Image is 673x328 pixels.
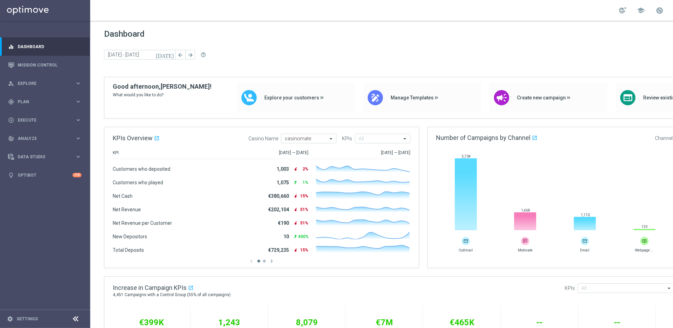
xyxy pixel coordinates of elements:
[8,154,75,160] div: Data Studio
[8,117,82,123] button: play_circle_outline Execute keyboard_arrow_right
[8,44,82,50] button: equalizer Dashboard
[8,99,14,105] i: gps_fixed
[75,117,82,123] i: keyboard_arrow_right
[18,118,75,122] span: Execute
[8,80,14,87] i: person_search
[8,117,14,123] i: play_circle_outline
[18,81,75,86] span: Explore
[8,172,14,178] i: lightbulb
[8,99,82,105] button: gps_fixed Plan keyboard_arrow_right
[8,37,82,56] div: Dashboard
[8,80,75,87] div: Explore
[17,317,38,321] a: Settings
[75,98,82,105] i: keyboard_arrow_right
[8,154,82,160] button: Data Studio keyboard_arrow_right
[18,155,75,159] span: Data Studio
[7,316,13,322] i: settings
[8,135,75,142] div: Analyze
[8,135,14,142] i: track_changes
[8,166,82,184] div: Optibot
[18,56,82,74] a: Mission Control
[8,172,82,178] button: lightbulb Optibot +10
[75,153,82,160] i: keyboard_arrow_right
[8,44,14,50] i: equalizer
[18,166,73,184] a: Optibot
[8,117,75,123] div: Execute
[18,100,75,104] span: Plan
[8,56,82,74] div: Mission Control
[73,173,82,177] div: +10
[75,135,82,142] i: keyboard_arrow_right
[18,136,75,141] span: Analyze
[18,37,82,56] a: Dashboard
[8,81,82,86] button: person_search Explore keyboard_arrow_right
[8,62,82,68] button: Mission Control
[637,7,645,14] span: school
[8,136,82,141] button: track_changes Analyze keyboard_arrow_right
[75,80,82,87] i: keyboard_arrow_right
[8,99,75,105] div: Plan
